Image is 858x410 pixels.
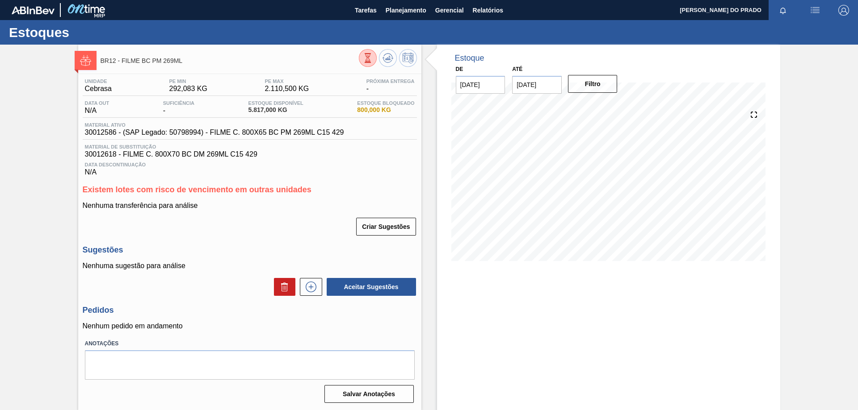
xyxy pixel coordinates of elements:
img: TNhmsLtSVTkK8tSr43FrP2fwEKptu5GPRR3wAAAABJRU5ErkJggg== [12,6,55,14]
button: Filtro [568,75,618,93]
button: Criar Sugestões [356,218,416,236]
span: 5.817,000 KG [248,107,303,113]
span: Cebrasa [85,85,112,93]
img: Ícone [80,55,91,66]
div: N/A [83,100,112,115]
button: Salvar Anotações [324,385,414,403]
span: Tarefas [355,5,377,16]
div: Estoque [455,54,484,63]
span: BR12 - FILME BC PM 269ML [101,58,359,64]
span: Data Descontinuação [85,162,415,167]
span: Data out [85,100,109,106]
span: Suficiência [163,100,194,106]
h3: Pedidos [83,306,417,315]
img: userActions [810,5,820,16]
div: Criar Sugestões [357,217,416,236]
span: Unidade [85,79,112,84]
span: Próxima Entrega [366,79,415,84]
span: Material de Substituição [85,144,415,149]
p: Nenhum pedido em andamento [83,322,417,330]
button: Visão Geral dos Estoques [359,49,377,67]
span: Relatórios [473,5,503,16]
span: 30012586 - (SAP Legado: 50798994) - FILME C. 800X65 BC PM 269ML C15 429 [85,128,344,137]
input: dd/mm/yyyy [456,76,505,94]
img: Logout [838,5,849,16]
label: De [456,66,463,72]
button: Notificações [769,4,797,17]
input: dd/mm/yyyy [512,76,562,94]
p: Nenhuma sugestão para análise [83,262,417,270]
div: Nova sugestão [295,278,322,296]
span: Estoque Disponível [248,100,303,106]
p: Nenhuma transferência para análise [83,202,417,210]
div: N/A [83,158,417,176]
label: Até [512,66,522,72]
div: - [161,100,197,115]
span: Existem lotes com risco de vencimento em outras unidades [83,185,311,194]
span: Material ativo [85,122,344,128]
span: PE MIN [169,79,207,84]
span: Planejamento [386,5,426,16]
div: Aceitar Sugestões [322,277,417,297]
div: Excluir Sugestões [269,278,295,296]
span: PE MAX [265,79,309,84]
div: - [364,79,417,93]
label: Anotações [85,337,415,350]
span: Gerencial [435,5,464,16]
span: Estoque Bloqueado [357,100,414,106]
button: Aceitar Sugestões [327,278,416,296]
h1: Estoques [9,27,168,37]
span: 292,083 KG [169,85,207,93]
button: Atualizar Gráfico [379,49,397,67]
span: 2.110,500 KG [265,85,309,93]
button: Programar Estoque [399,49,417,67]
h3: Sugestões [83,245,417,255]
span: 30012618 - FILME C. 800X70 BC DM 269ML C15 429 [85,150,415,158]
span: 800,000 KG [357,107,414,113]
